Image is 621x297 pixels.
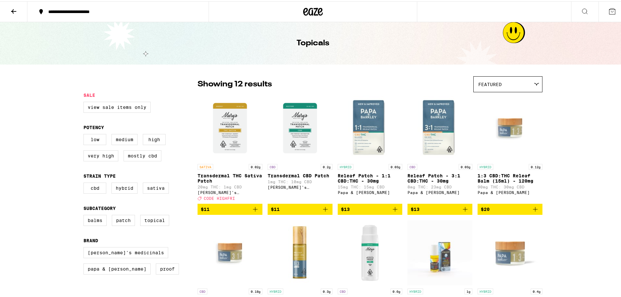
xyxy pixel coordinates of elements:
div: Papa & [PERSON_NAME] [478,189,542,193]
img: Papa & Barkley - 1:3 CBD:THC Releaf Balm (15ml) - 120mg [478,94,542,159]
button: Add to bag [338,202,403,214]
p: 0.03g [459,163,472,169]
a: Open page for Releaf Patch - 1:1 CBD:THC - 30mg from Papa & Barkley [338,94,403,202]
p: CBD [338,287,347,293]
img: Papa & Barkley - 3:1 CBD:THC Releaf Balm (15ml) - 180mg [198,219,262,284]
p: 0.02g [249,163,262,169]
label: Proof [156,262,179,273]
p: 0.4g [531,287,542,293]
p: Transdermal THC Sativa Patch [198,172,262,182]
p: 20mg THC: 1mg CBD [198,184,262,188]
span: $13 [411,205,420,211]
label: [PERSON_NAME]'s Medicinals [83,246,168,257]
img: Papa & Barkley - Releaf Patch - 3:1 CBD:THC - 30mg [407,94,472,159]
p: CBD [268,163,277,169]
label: Low [83,133,106,144]
label: CBD [83,181,106,192]
span: Featured [478,81,502,86]
legend: Subcategory [83,204,116,210]
span: CODE HIGHFRI [204,195,235,199]
p: HYBRID [478,163,493,169]
img: Mary's Medicinals - Muscle Freeze CBD 3oz. - 600mg [338,219,403,284]
p: Showing 12 results [198,78,272,89]
button: Add to bag [478,202,542,214]
span: $11 [271,205,280,211]
legend: Potency [83,124,104,129]
span: $11 [201,205,210,211]
legend: Brand [83,237,98,242]
legend: Sale [83,91,95,97]
label: View Sale Items Only [83,100,151,111]
p: 8mg THC: 23mg CBD [407,184,472,188]
p: 90mg THC: 30mg CBD [478,184,542,188]
span: Hi. Need any help? [4,5,47,10]
button: Add to bag [268,202,333,214]
p: 1mg THC: 10mg CBD [268,178,333,183]
p: 0.3g [321,287,333,293]
img: Papa & Barkley - 1:3 CBD:THC Releaf Balm (50ml) - 400mg [478,219,542,284]
p: SATIVA [198,163,213,169]
p: HYBRID [478,287,493,293]
label: Very High [83,149,118,160]
label: Medium [111,133,138,144]
label: High [143,133,166,144]
legend: Strain Type [83,172,116,177]
p: CBD [198,287,207,293]
img: Mary's Medicinals - Transdermal CBD Patch [268,94,333,159]
p: 0.12g [529,163,542,169]
label: Papa & [PERSON_NAME] [83,262,151,273]
a: Open page for Transdermal THC Sativa Patch from Mary's Medicinals [198,94,262,202]
p: 0.6g [391,287,402,293]
a: Open page for Transdermal CBD Patch from Mary's Medicinals [268,94,333,202]
p: 1g [465,287,472,293]
label: Topical [140,214,169,225]
button: Add to bag [407,202,472,214]
label: Balms [83,214,107,225]
p: HYBRID [338,163,353,169]
p: Releaf Patch - 1:1 CBD:THC - 30mg [338,172,403,182]
p: CBD [407,163,417,169]
img: Papa & Barkley - Releaf Patch - 1:1 CBD:THC - 30mg [338,94,403,159]
div: [PERSON_NAME]'s Medicinals [198,189,262,193]
button: Add to bag [198,202,262,214]
span: $13 [341,205,350,211]
p: 0.03g [389,163,402,169]
img: Mary's Medicinals - Transdermal THC Sativa Patch [198,94,262,159]
p: Transdermal CBD Patch [268,172,333,177]
p: 1:3 CBD:THC Releaf Balm (15ml) - 120mg [478,172,542,182]
p: Releaf Patch - 3:1 CBD:THC - 30mg [407,172,472,182]
div: [PERSON_NAME]'s Medicinals [268,184,333,188]
p: HYBRID [268,287,283,293]
img: Papa & Barkley - 1:3 Releaf Body Oil - 300mg [268,219,333,284]
p: 0.2g [321,163,333,169]
img: Proof - Ice Hot 1:1 CBD:THC Roll-On - 1000mg [407,219,472,284]
p: HYBRID [407,287,423,293]
div: Papa & [PERSON_NAME] [407,189,472,193]
label: Hybrid [111,181,138,192]
label: Sativa [143,181,169,192]
span: $20 [481,205,490,211]
a: Open page for 1:3 CBD:THC Releaf Balm (15ml) - 120mg from Papa & Barkley [478,94,542,202]
label: Mostly CBD [124,149,161,160]
div: Papa & [PERSON_NAME] [338,189,403,193]
p: 15mg THC: 15mg CBD [338,184,403,188]
h1: Topicals [297,37,329,48]
a: Open page for Releaf Patch - 3:1 CBD:THC - 30mg from Papa & Barkley [407,94,472,202]
label: Patch [112,214,135,225]
p: 0.18g [249,287,262,293]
